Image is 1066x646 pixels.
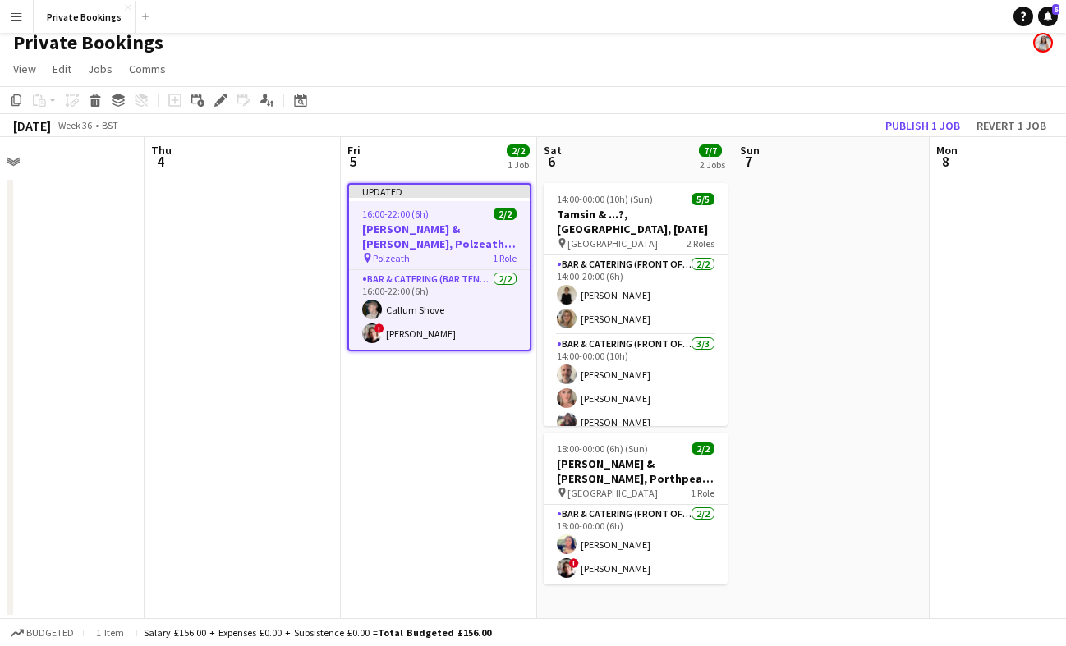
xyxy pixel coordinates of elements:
span: 7/7 [699,144,722,157]
span: Edit [53,62,71,76]
span: ! [569,558,579,568]
span: [GEOGRAPHIC_DATA] [567,487,658,499]
span: ! [374,323,384,333]
span: 7 [737,152,760,171]
span: Sun [740,143,760,158]
span: 8 [934,152,958,171]
span: 2/2 [507,144,530,157]
app-job-card: 14:00-00:00 (10h) (Sun)5/5Tamsin & ...?, [GEOGRAPHIC_DATA], [DATE] [GEOGRAPHIC_DATA]2 RolesBar & ... [544,183,728,426]
span: 5/5 [692,193,714,205]
span: Total Budgeted £156.00 [378,626,491,639]
h3: [PERSON_NAME] & [PERSON_NAME], Polzeath, [DATE] [349,222,530,251]
span: Budgeted [26,627,74,639]
app-job-card: Updated16:00-22:00 (6h)2/2[PERSON_NAME] & [PERSON_NAME], Polzeath, [DATE] Polzeath1 RoleBar & Cat... [347,183,531,351]
button: Budgeted [8,624,76,642]
div: BST [102,119,118,131]
span: 6 [541,152,562,171]
span: Polzeath [373,252,410,264]
span: 14:00-00:00 (10h) (Sun) [557,193,653,205]
app-card-role: Bar & Catering (Bar Tender)2/216:00-22:00 (6h)Callum Shove![PERSON_NAME] [349,270,530,350]
div: 2 Jobs [700,158,725,171]
h1: Private Bookings [13,30,163,55]
span: [GEOGRAPHIC_DATA] [567,237,658,250]
span: 2/2 [692,442,714,455]
span: 16:00-22:00 (6h) [362,208,429,220]
span: 6 [1052,4,1059,15]
span: Week 36 [54,119,95,131]
span: Fri [347,143,361,158]
h3: Tamsin & ...?, [GEOGRAPHIC_DATA], [DATE] [544,207,728,236]
button: Revert 1 job [970,115,1053,136]
div: [DATE] [13,117,51,134]
a: Comms [122,58,172,80]
span: 1 item [90,626,130,639]
div: Updated [349,185,530,198]
button: Private Bookings [34,1,136,33]
a: Jobs [81,58,119,80]
app-card-role: Bar & Catering (Front of House)3/314:00-00:00 (10h)[PERSON_NAME][PERSON_NAME][PERSON_NAME] [544,335,728,438]
span: View [13,62,36,76]
app-card-role: Bar & Catering (Front of House)2/214:00-20:00 (6h)[PERSON_NAME][PERSON_NAME] [544,255,728,335]
span: Comms [129,62,166,76]
div: Salary £156.00 + Expenses £0.00 + Subsistence £0.00 = [144,626,491,639]
span: Sat [544,143,562,158]
span: Thu [151,143,172,158]
span: 5 [345,152,361,171]
span: 4 [149,152,172,171]
span: Mon [936,143,958,158]
app-card-role: Bar & Catering (Front of House)2/218:00-00:00 (6h)[PERSON_NAME]![PERSON_NAME] [544,505,728,584]
div: 1 Job [508,158,529,171]
h3: [PERSON_NAME] & [PERSON_NAME], Porthpean House, [DATE] [544,456,728,486]
button: Publish 1 job [879,115,967,136]
span: Jobs [88,62,113,76]
a: Edit [46,58,78,80]
span: 18:00-00:00 (6h) (Sun) [557,442,648,455]
a: 6 [1038,7,1058,26]
app-job-card: 18:00-00:00 (6h) (Sun)2/2[PERSON_NAME] & [PERSON_NAME], Porthpean House, [DATE] [GEOGRAPHIC_DATA]... [544,433,728,584]
span: 1 Role [493,252,517,264]
span: 2 Roles [687,237,714,250]
span: 2/2 [494,208,517,220]
span: 1 Role [691,487,714,499]
app-user-avatar: Jordan Pike [1033,33,1053,53]
a: View [7,58,43,80]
